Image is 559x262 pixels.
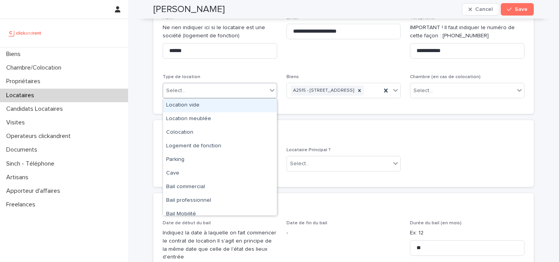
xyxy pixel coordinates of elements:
p: Propriétaires [3,78,47,85]
div: Location vide [163,99,277,112]
div: Location meublée [163,112,277,126]
img: UCB0brd3T0yccxBKYDjQ [6,25,44,41]
div: Cave [163,167,277,180]
p: Operateurs clickandrent [3,133,77,140]
div: A2515 - [STREET_ADDRESS] [291,86,355,96]
span: Téléphone [410,16,435,20]
p: IMPORTANT ! Il faut indiquer le numéro de cette façon : [PHONE_NUMBER] [410,24,524,40]
span: Cancel [475,7,493,12]
p: Biens [3,51,27,58]
p: Indiquez la date à laquelle on fait commencer le contrat de location Il s'agit en principe de la ... [163,229,277,261]
div: Parking [163,153,277,167]
p: Chambre/Colocation [3,64,68,72]
div: Bail professionnel [163,194,277,208]
span: Date de fin du bail [286,221,327,225]
p: Ex: 12 [410,229,524,237]
span: Nom [163,16,174,20]
span: Biens [286,75,299,79]
p: Documents [3,146,43,154]
button: Cancel [462,3,499,16]
div: Bail commercial [163,180,277,194]
h2: [PERSON_NAME] [153,4,225,15]
p: Apporteur d'affaires [3,187,66,195]
div: Bail Mobilité [163,208,277,221]
p: Candidats Locataires [3,105,69,113]
span: Email [286,16,299,20]
span: Locataire Principal ? [286,148,331,152]
p: Visites [3,119,31,126]
div: Colocation [163,126,277,140]
p: - [286,229,401,237]
button: Save [501,3,534,16]
div: Select... [413,87,433,95]
p: Artisans [3,174,35,181]
span: Save [515,7,528,12]
p: Freelances [3,201,42,208]
p: Locataires [3,92,40,99]
span: Type de location [163,75,200,79]
div: Logement de fonction [163,140,277,153]
p: Sinch - Téléphone [3,160,61,168]
span: Durée du bail (en mois) [410,221,462,225]
span: Date de début du bail [163,221,211,225]
span: Chambre (en cas de colocation) [410,75,481,79]
p: Ne rien indiquer ici si le locataire est une société (logement de fonction) [163,24,277,40]
div: Select... [166,87,186,95]
div: Select... [290,160,309,168]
